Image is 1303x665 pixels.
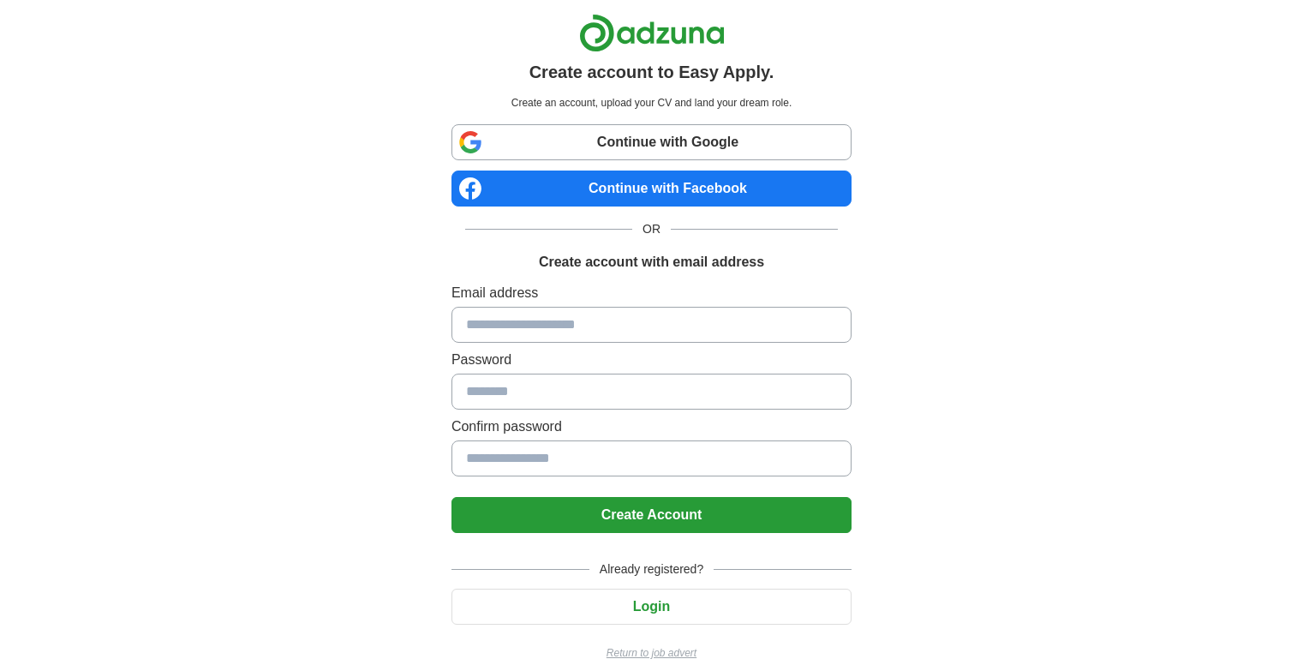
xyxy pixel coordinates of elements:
[451,599,852,614] a: Login
[589,560,714,578] span: Already registered?
[632,220,671,238] span: OR
[451,416,852,437] label: Confirm password
[539,252,764,273] h1: Create account with email address
[455,95,848,111] p: Create an account, upload your CV and land your dream role.
[451,350,852,370] label: Password
[529,59,774,85] h1: Create account to Easy Apply.
[579,14,725,52] img: Adzuna logo
[451,645,852,661] a: Return to job advert
[451,283,852,303] label: Email address
[451,171,852,207] a: Continue with Facebook
[451,124,852,160] a: Continue with Google
[451,497,852,533] button: Create Account
[451,589,852,625] button: Login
